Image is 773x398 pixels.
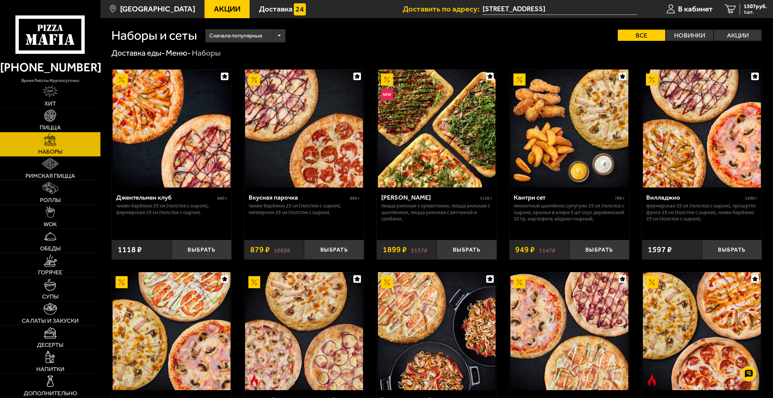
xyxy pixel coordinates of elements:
span: 879 ₽ [250,246,270,254]
s: 2137 ₽ [411,246,427,254]
span: 1899 ₽ [383,246,407,254]
span: Десерты [37,342,64,348]
span: 949 ₽ [515,246,535,254]
img: Акционный [513,276,526,288]
span: Сначала популярные [209,28,262,44]
img: Вилладжио [643,70,761,188]
span: [GEOGRAPHIC_DATA] [120,5,195,13]
span: Горячее [38,269,62,276]
img: Мама Миа [378,70,496,188]
img: Джентельмен клуб [113,70,231,188]
span: Акции [214,5,241,13]
span: 1597 ₽ [648,246,672,254]
span: Обеды [40,246,61,252]
img: Вкусная парочка [245,70,363,188]
span: В кабинет [678,5,713,13]
a: АкционныйДаВинчи сет [509,272,629,390]
img: Акционный [116,276,128,288]
p: Фермерская 25 см (толстое с сыром), Прошутто Фунги 25 см (толстое с сыром), Чикен Барбекю 25 см (... [646,203,757,222]
img: Акционный [248,276,260,288]
img: Акционный [116,73,128,86]
span: 1 шт. [744,10,767,15]
span: 1120 г [480,196,492,201]
img: ДаВинчи сет [510,272,628,390]
span: 1507 руб. [744,4,767,9]
button: Выбрать [702,240,762,259]
span: Россия, Ленинградская область, Всеволожский район, Заневское городское поселение, Кудрово, Австри... [483,4,637,15]
button: Выбрать [569,240,629,259]
img: Острое блюдо [646,374,658,386]
span: Супы [42,294,59,300]
div: Джентельмен клуб [116,194,216,201]
a: АкционныйДжентельмен клуб [112,70,231,188]
img: Акционный [513,73,526,86]
label: Все [618,30,665,41]
img: 3 пиццы [113,272,231,390]
img: Беатриче [643,272,761,390]
span: Дополнительно [24,390,77,396]
a: АкционныйКантри сет [509,70,629,188]
s: 1147 ₽ [539,246,555,254]
div: Вкусная парочка [249,194,348,201]
span: Наборы [38,149,63,155]
span: Римская пицца [25,173,75,179]
button: Выбрать [437,240,497,259]
div: [PERSON_NAME] [381,194,478,201]
img: Акционный [646,73,658,86]
span: WOK [44,221,57,227]
img: Акционный [381,73,393,86]
span: Доставка [259,5,293,13]
img: Острое блюдо [248,374,260,386]
img: Трио из Рио [245,272,363,390]
span: 1118 ₽ [118,246,142,254]
img: 15daf4d41897b9f0e9f617042186c801.svg [294,3,306,15]
span: 700 г [615,196,625,201]
p: Чикен Барбекю 25 см (толстое с сыром), Пепперони 25 см (толстое с сыром). [249,203,360,216]
span: 1290 г [745,196,757,201]
img: Вилла Капри [378,272,496,390]
a: АкционныйОстрое блюдоТрио из Рио [244,272,364,390]
input: Ваш адрес доставки [483,4,637,15]
div: Вилладжио [646,194,743,201]
span: Салаты и закуски [22,318,79,324]
span: Напитки [36,366,64,372]
span: Пицца [40,125,61,131]
span: 860 г [350,196,360,201]
button: Выбрать [304,240,364,259]
p: Пикантный цыплёнок сулугуни 25 см (толстое с сыром), крылья в кляре 5 шт соус деревенский 25 гр, ... [514,203,625,222]
p: Пицца Римская с креветками, Пицца Римская с цыплёнком, Пицца Римская с ветчиной и грибами. [381,203,492,222]
span: Хит [44,101,56,107]
div: Кантри сет [514,194,613,201]
a: АкционныйВилла Капри [377,272,496,390]
a: Доставка еды- [111,48,165,58]
a: Акционный3 пиццы [112,272,231,390]
div: Наборы [192,48,221,58]
a: Меню- [166,48,191,58]
img: Новинка [381,89,393,101]
label: Акции [714,30,762,41]
label: Новинки [666,30,713,41]
span: Доставить по адресу: [403,5,483,13]
a: АкционныйНовинкаМама Миа [377,70,496,188]
img: Акционный [381,276,393,288]
p: Чикен Барбекю 25 см (толстое с сыром), Фермерская 25 см (толстое с сыром). [116,203,227,216]
a: АкционныйВкусная парочка [244,70,364,188]
img: Акционный [248,73,260,86]
h1: Наборы и сеты [111,29,197,42]
a: АкционныйВилладжио [642,70,762,188]
img: Акционный [646,276,658,288]
s: 1068 ₽ [274,246,290,254]
a: АкционныйОстрое блюдоБеатриче [642,272,762,390]
span: Роллы [40,197,61,203]
img: Кантри сет [510,70,628,188]
span: 880 г [217,196,227,201]
button: Выбрать [172,240,231,259]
